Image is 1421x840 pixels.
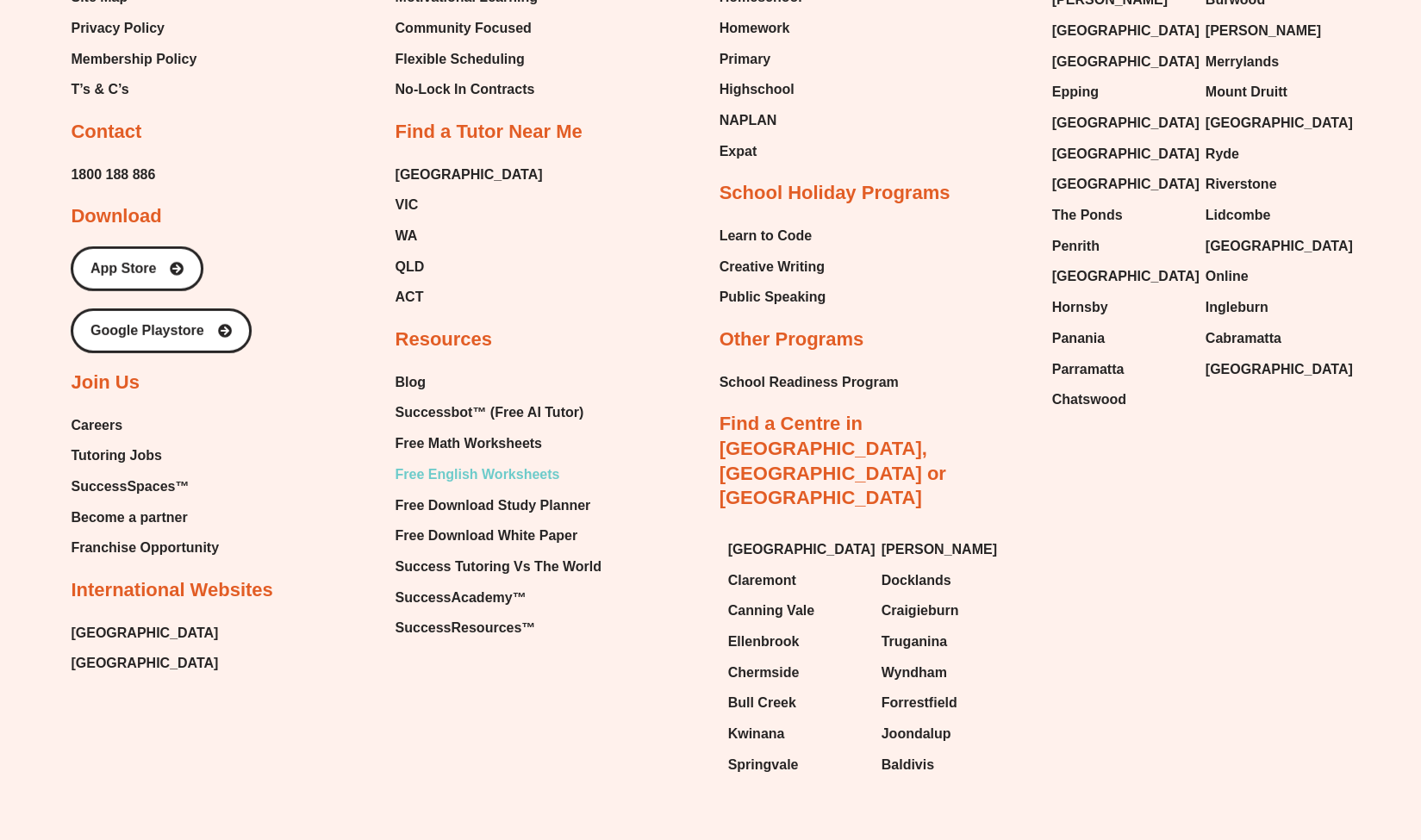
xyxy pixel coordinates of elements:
[1206,18,1321,44] span: [PERSON_NAME]
[1052,171,1188,197] a: [GEOGRAPHIC_DATA]
[882,690,1018,716] a: Forrestfield
[71,535,219,561] span: Franchise Opportunity
[71,16,196,41] a: Privacy Policy
[728,721,864,747] a: Kwinana
[1052,141,1200,167] span: [GEOGRAPHIC_DATA]
[728,752,864,778] a: Springvale
[395,615,535,641] span: SuccessResources™
[395,77,541,103] a: No-Lock In Contracts
[395,370,601,395] a: Blog
[728,568,796,594] span: Claremont
[720,413,946,508] a: Find a Centre in [GEOGRAPHIC_DATA], [GEOGRAPHIC_DATA] or [GEOGRAPHIC_DATA]
[395,431,541,457] span: Free Math Worksheets
[395,16,531,41] span: Community Focused
[71,443,161,469] span: Tutoring Jobs
[720,77,795,103] span: Highschool
[395,16,541,41] a: Community Focused
[71,77,196,103] a: T’s & C’s
[1206,233,1353,259] span: [GEOGRAPHIC_DATA]
[1206,264,1342,289] a: Online
[728,598,814,624] span: Canning Vale
[1206,110,1353,136] span: [GEOGRAPHIC_DATA]
[395,192,542,218] a: VIC
[728,721,785,747] span: Kwinana
[395,462,559,488] span: Free English Worksheets
[1052,233,1100,259] span: Penrith
[1052,387,1188,413] a: Chatswood
[1052,264,1188,289] a: [GEOGRAPHIC_DATA]
[395,47,541,72] a: Flexible Scheduling
[71,120,141,145] h2: Contact
[395,554,601,580] a: Success Tutoring Vs The World
[90,262,156,276] span: App Store
[395,47,524,72] span: Flexible Scheduling
[1206,357,1353,383] span: [GEOGRAPHIC_DATA]
[395,431,601,457] a: Free Math Worksheets
[1052,18,1188,44] a: [GEOGRAPHIC_DATA]
[1052,171,1200,197] span: [GEOGRAPHIC_DATA]
[71,370,139,395] h2: Join Us
[728,660,800,686] span: Chermside
[720,254,826,280] a: Creative Writing
[1206,49,1342,75] a: Merrylands
[1134,645,1421,840] iframe: Chat Widget
[1206,326,1342,352] a: Cabramatta
[728,690,796,716] span: Bull Creek
[1206,79,1342,105] a: Mount Druitt
[71,204,161,229] h2: Download
[395,493,601,519] a: Free Download Study Planner
[720,77,802,103] a: Highschool
[1052,264,1200,289] span: [GEOGRAPHIC_DATA]
[395,327,492,352] h2: Resources
[728,660,864,686] a: Chermside
[395,284,542,310] a: ACT
[720,181,950,206] h2: School Holiday Programs
[1052,202,1188,228] a: The Ponds
[1206,233,1342,259] a: [GEOGRAPHIC_DATA]
[395,192,418,218] span: VIC
[1206,141,1342,167] a: Ryde
[1206,49,1279,75] span: Merrylands
[1052,295,1188,320] a: Hornsby
[728,537,864,563] a: [GEOGRAPHIC_DATA]
[1206,357,1342,383] a: [GEOGRAPHIC_DATA]
[1206,202,1342,228] a: Lidcombe
[728,568,864,594] a: Claremont
[1206,110,1342,136] a: [GEOGRAPHIC_DATA]
[720,16,790,41] span: Homework
[1206,295,1268,320] span: Ingleburn
[720,108,802,134] a: NAPLAN
[1052,79,1099,105] span: Epping
[1206,18,1342,44] a: [PERSON_NAME]
[1052,357,1125,383] span: Parramatta
[882,629,947,655] span: Truganina
[1052,295,1108,320] span: Hornsby
[395,400,583,426] span: Successbot™ (Free AI Tutor)
[728,629,864,655] a: Ellenbrook
[1052,326,1188,352] a: Panania
[395,284,423,310] span: ACT
[395,585,526,611] span: SuccessAcademy™
[395,493,590,519] span: Free Download Study Planner
[720,139,802,165] a: Expat
[720,16,802,41] a: Homework
[720,284,826,310] span: Public Speaking
[395,615,601,641] a: SuccessResources™
[882,568,951,594] span: Docklands
[71,47,196,72] a: Membership Policy
[1052,110,1188,136] a: [GEOGRAPHIC_DATA]
[882,721,951,747] span: Joondalup
[1052,49,1200,75] span: [GEOGRAPHIC_DATA]
[720,254,825,280] span: Creative Writing
[882,752,1018,778] a: Baldivis
[728,752,799,778] span: Springvale
[71,16,165,41] span: Privacy Policy
[882,537,1018,563] a: [PERSON_NAME]
[720,327,864,352] h2: Other Programs
[395,585,601,611] a: SuccessAcademy™
[71,505,219,531] a: Become a partner
[395,223,417,249] span: WA
[1052,233,1188,259] a: Penrith
[395,523,577,549] span: Free Download White Paper
[882,660,1018,686] a: Wyndham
